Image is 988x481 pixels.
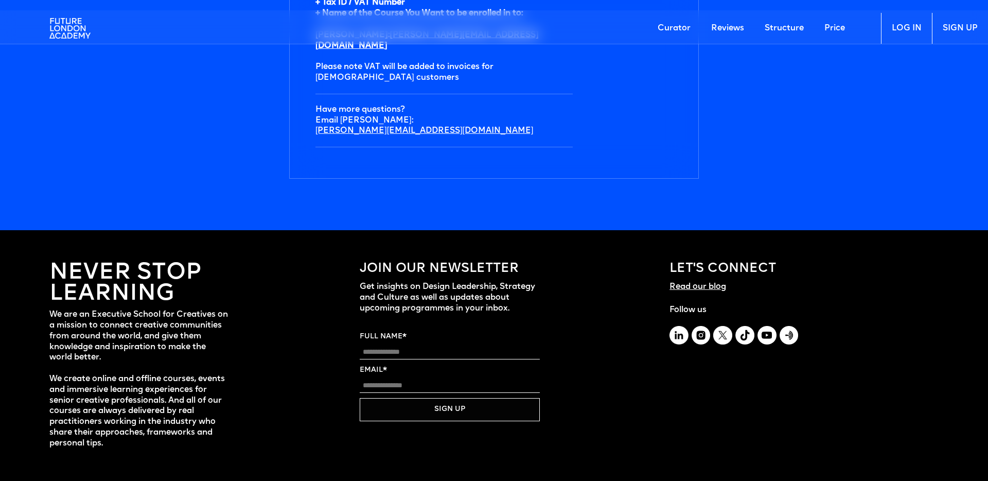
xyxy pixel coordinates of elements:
a: Price [814,13,855,44]
a: Read our blog‍ [669,282,726,303]
a: [PERSON_NAME][EMAIL_ADDRESS][DOMAIN_NAME] [315,127,533,135]
label: FULL NAME* [360,331,540,342]
a: [PERSON_NAME][EMAIL_ADDRESS][DOMAIN_NAME] [315,31,539,50]
a: Structure [754,13,814,44]
label: EMAIL* [360,365,540,376]
div: Follow us [669,305,920,316]
button: SIGN UP [360,398,540,421]
a: SIGN UP [932,13,988,44]
h5: LET's CONNEcT [669,261,776,277]
a: Reviews [701,13,754,44]
div: Read our blog ‍ [669,282,726,303]
a: Curator [647,13,701,44]
a: LOG IN [881,13,932,44]
div: Have more questions? Email [PERSON_NAME]: ‍ [315,105,573,136]
h4: Never stop learning [49,263,230,304]
div: We are an Executive School for Creatives on a mission to connect creative communities from around... [49,310,230,449]
h5: JOIN OUR NEWSLETTER [360,261,540,277]
div: Get insights on Design Leadership, Strategy and Culture as well as updates about upcoming program... [360,282,540,314]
